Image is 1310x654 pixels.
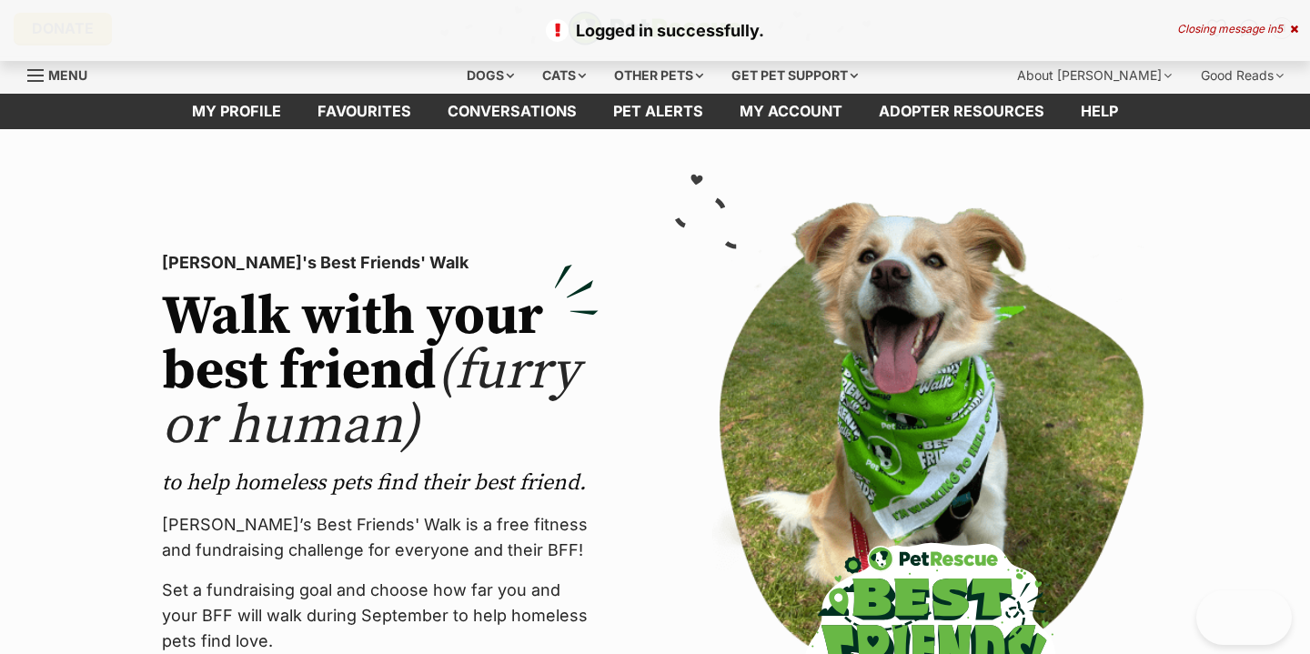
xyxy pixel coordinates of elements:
a: conversations [429,94,595,129]
div: About [PERSON_NAME] [1004,57,1184,94]
a: Help [1063,94,1136,129]
div: Cats [529,57,599,94]
a: My account [721,94,861,129]
p: to help homeless pets find their best friend. [162,468,599,498]
iframe: Help Scout Beacon - Open [1196,590,1292,645]
a: Menu [27,57,100,90]
span: (furry or human) [162,337,579,460]
a: Adopter resources [861,94,1063,129]
h2: Walk with your best friend [162,290,599,454]
a: Favourites [299,94,429,129]
div: Other pets [601,57,716,94]
div: Dogs [454,57,527,94]
a: My profile [174,94,299,129]
div: Good Reads [1188,57,1296,94]
a: Pet alerts [595,94,721,129]
p: Set a fundraising goal and choose how far you and your BFF will walk during September to help hom... [162,578,599,654]
p: [PERSON_NAME]'s Best Friends' Walk [162,250,599,276]
p: [PERSON_NAME]’s Best Friends' Walk is a free fitness and fundraising challenge for everyone and t... [162,512,599,563]
span: Menu [48,67,87,83]
div: Get pet support [719,57,871,94]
